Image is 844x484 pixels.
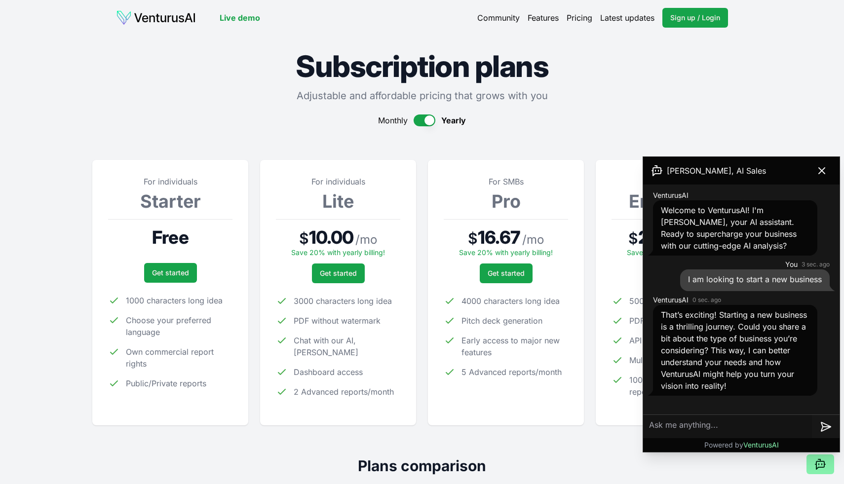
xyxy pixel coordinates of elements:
[459,248,553,257] span: Save 20% with yearly billing!
[670,13,720,23] span: Sign up / Login
[461,366,562,378] span: 5 Advanced reports/month
[653,190,689,200] span: VenturusAI
[92,51,752,81] h1: Subscription plans
[461,315,542,327] span: Pitch deck generation
[692,296,721,304] time: 0 sec. ago
[743,441,779,449] span: VenturusAI
[612,176,736,187] p: For enterprise
[126,377,206,389] span: Public/Private reports
[92,89,752,103] p: Adjustable and affordable pricing that grows with you
[291,248,385,257] span: Save 20% with yearly billing!
[522,232,544,248] span: / mo
[355,232,377,248] span: / mo
[629,374,736,398] span: 100 Advanced reports/month
[220,12,260,24] a: Live demo
[276,176,400,187] p: For individuals
[294,335,400,358] span: Chat with our AI, [PERSON_NAME]
[108,176,232,187] p: For individuals
[704,440,779,450] p: Powered by
[294,315,381,327] span: PDF without watermark
[661,205,797,251] span: Welcome to VenturusAI! I'm [PERSON_NAME], your AI assistant. Ready to supercharge your business w...
[444,176,568,187] p: For SMBs
[152,227,188,247] span: Free
[461,335,568,358] span: Early access to major new features
[477,12,520,24] a: Community
[309,227,354,247] span: 10.00
[629,295,728,307] span: 5000 characters long idea
[653,295,689,305] span: VenturusAI
[785,260,798,269] span: You
[478,227,520,247] span: 16.67
[126,295,223,306] span: 1000 characters long idea
[294,366,363,378] span: Dashboard access
[629,354,709,366] span: Multiple users access
[480,263,533,283] a: Get started
[144,263,197,283] a: Get started
[461,295,560,307] span: 4000 characters long idea
[378,114,408,126] span: Monthly
[627,248,721,257] span: Save 20% with yearly billing!
[299,229,309,247] span: $
[600,12,654,24] a: Latest updates
[662,8,728,28] a: Sign up / Login
[802,261,830,268] time: 3 sec. ago
[629,335,670,346] span: API access
[612,191,736,211] h3: Enterprise
[294,295,392,307] span: 3000 characters long idea
[92,457,752,475] h2: Plans comparison
[116,10,196,26] img: logo
[126,314,232,338] span: Choose your preferred language
[628,229,638,247] span: $
[312,263,365,283] a: Get started
[567,12,592,24] a: Pricing
[126,346,232,370] span: Own commercial report rights
[441,114,466,126] span: Yearly
[661,310,807,391] span: That’s exciting! Starting a new business is a thrilling journey. Could you share a bit about the ...
[444,191,568,211] h3: Pro
[294,386,394,398] span: 2 Advanced reports/month
[667,165,766,177] span: [PERSON_NAME], AI Sales
[528,12,559,24] a: Features
[108,191,232,211] h3: Starter
[468,229,478,247] span: $
[629,315,734,327] span: PDF with custom watermark
[638,227,696,247] span: 249.99
[276,191,400,211] h3: Lite
[688,274,822,284] span: I am looking to start a new business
